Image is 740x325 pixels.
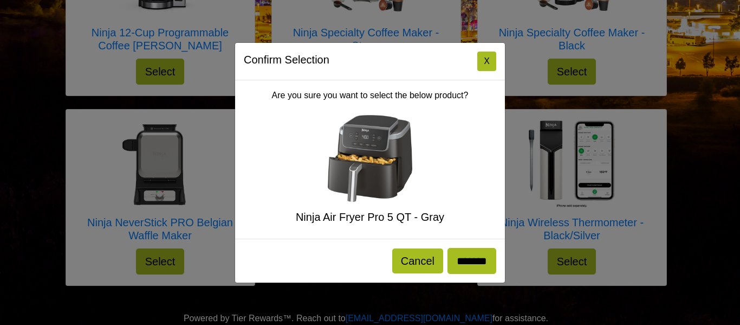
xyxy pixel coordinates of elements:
button: Close [477,52,496,71]
img: Ninja Air Fryer Pro 5 QT - Gray [327,115,413,202]
button: Cancel [392,248,443,273]
h5: Ninja Air Fryer Pro 5 QT - Gray [244,211,496,224]
h5: Confirm Selection [244,52,329,68]
div: Are you sure you want to select the below product? [235,80,505,239]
